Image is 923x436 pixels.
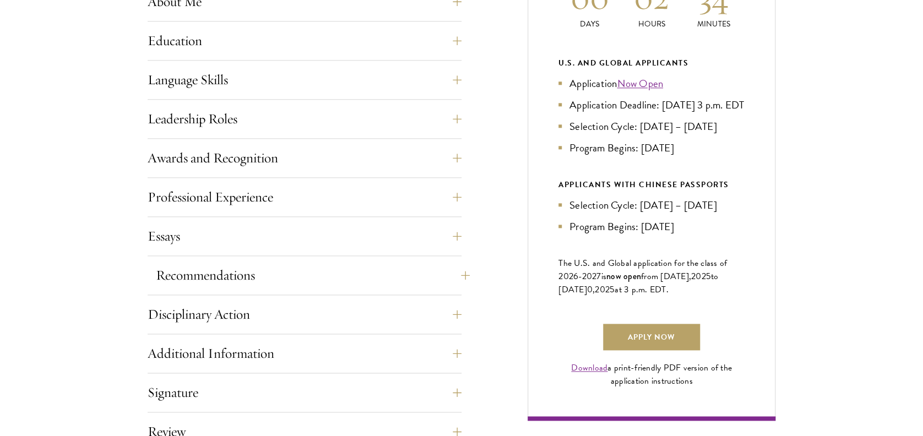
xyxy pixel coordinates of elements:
[558,219,745,235] li: Program Begins: [DATE]
[148,106,461,132] button: Leadership Roles
[682,18,745,30] p: Minutes
[148,67,461,93] button: Language Skills
[596,270,601,283] span: 7
[578,270,596,283] span: -202
[615,283,669,296] span: at 3 p.m. EDT.
[558,56,745,70] div: U.S. and Global Applicants
[641,270,691,283] span: from [DATE],
[595,283,610,296] span: 202
[148,184,461,210] button: Professional Experience
[558,257,727,283] span: The U.S. and Global application for the class of 202
[558,75,745,91] li: Application
[148,301,461,328] button: Disciplinary Action
[587,283,593,296] span: 0
[601,270,606,283] span: is
[148,340,461,367] button: Additional Information
[558,197,745,213] li: Selection Cycle: [DATE] – [DATE]
[593,283,595,296] span: ,
[610,283,615,296] span: 5
[148,28,461,54] button: Education
[558,270,718,296] span: to [DATE]
[558,97,745,113] li: Application Deadline: [DATE] 3 p.m. EDT
[148,223,461,249] button: Essays
[558,118,745,134] li: Selection Cycle: [DATE] – [DATE]
[558,18,621,30] p: Days
[617,75,663,91] a: Now Open
[606,270,641,282] span: now open
[558,361,745,388] div: a print-friendly PDF version of the application instructions
[706,270,711,283] span: 5
[558,140,745,156] li: Program Begins: [DATE]
[603,324,700,350] a: Apply Now
[148,145,461,171] button: Awards and Recognition
[148,379,461,406] button: Signature
[558,178,745,192] div: APPLICANTS WITH CHINESE PASSPORTS
[621,18,683,30] p: Hours
[573,270,578,283] span: 6
[156,262,470,288] button: Recommendations
[571,361,607,374] a: Download
[691,270,706,283] span: 202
